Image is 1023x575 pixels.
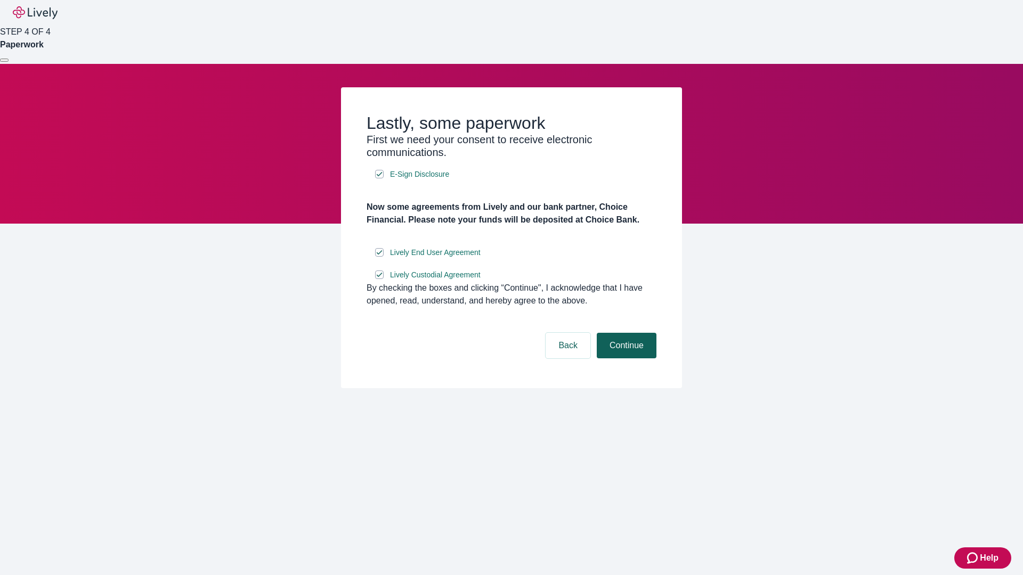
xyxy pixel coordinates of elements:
img: Lively [13,6,58,19]
h4: Now some agreements from Lively and our bank partner, Choice Financial. Please note your funds wi... [367,201,656,226]
span: Lively Custodial Agreement [390,269,481,281]
h3: First we need your consent to receive electronic communications. [367,133,656,159]
a: e-sign disclosure document [388,168,451,181]
svg: Zendesk support icon [967,552,980,564]
a: e-sign disclosure document [388,246,483,259]
button: Continue [597,333,656,358]
div: By checking the boxes and clicking “Continue", I acknowledge that I have opened, read, understand... [367,282,656,307]
span: Lively End User Agreement [390,247,481,258]
span: Help [980,552,998,564]
button: Back [546,333,590,358]
button: Zendesk support iconHelp [954,547,1011,569]
a: e-sign disclosure document [388,268,483,282]
span: E-Sign Disclosure [390,169,449,180]
h2: Lastly, some paperwork [367,113,656,133]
